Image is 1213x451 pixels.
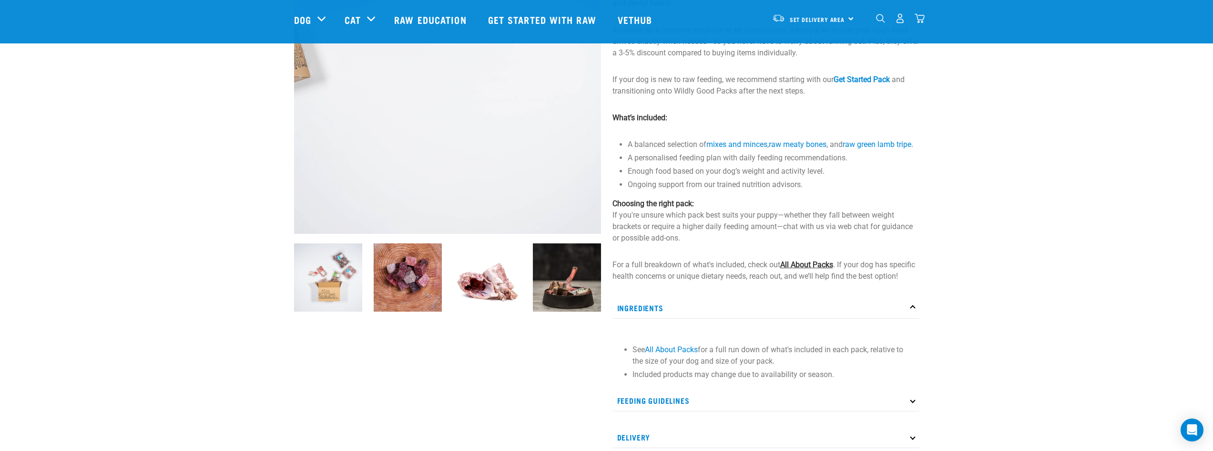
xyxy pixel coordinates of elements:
[780,260,833,269] a: All About Packs
[843,140,911,149] a: raw green lamb tripe
[294,12,311,27] a: Dog
[628,152,919,164] li: A personalised feeding plan with daily feeding recommendations.
[876,14,885,23] img: home-icon-1@2x.png
[895,13,905,23] img: user.png
[612,427,919,448] p: Delivery
[294,243,362,312] img: Puppy 0 2sec
[374,243,442,312] img: Assortment Of Different Mixed Meat Cubes
[533,243,601,312] img: Assortment Of Ingredients Including, Wallaby Shoulder, Pilchards And Tripe Meat In Metal Pet Bowl
[628,179,919,190] li: Ongoing support from our trained nutrition advisors.
[612,74,919,97] p: If your dog is new to raw feeding, we recommend starting with our and transitioning onto Wildly G...
[915,13,925,23] img: home-icon@2x.png
[612,198,919,244] p: If you're unsure which pack best suits your puppy—whether they fall between weight brackets or re...
[772,14,785,22] img: van-moving.png
[628,166,919,177] li: Enough food based on your dog’s weight and activity level.
[479,0,608,39] a: Get started with Raw
[612,199,694,208] strong: Choosing the right pack:
[645,345,698,354] a: All About Packs
[612,113,667,122] strong: What’s included:
[790,18,845,21] span: Set Delivery Area
[1181,419,1203,441] div: Open Intercom Messenger
[612,390,919,411] p: Feeding Guidelines
[385,0,478,39] a: Raw Education
[453,243,521,312] img: 1236 Chicken Frame Turks 01
[345,12,361,27] a: Cat
[612,259,919,282] p: For a full breakdown of what's included, check out . If your dog has specific health concerns or ...
[608,0,664,39] a: Vethub
[632,369,915,380] li: Included products may change due to availability or season.
[628,139,919,150] li: A balanced selection of , , and .
[612,297,919,319] p: Ingredients
[769,140,826,149] a: raw meaty bones
[834,75,890,84] a: Get Started Pack
[706,140,767,149] a: mixes and minces
[632,344,915,367] li: See for a full run down of what's included in each pack, relative to the size of your dog and siz...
